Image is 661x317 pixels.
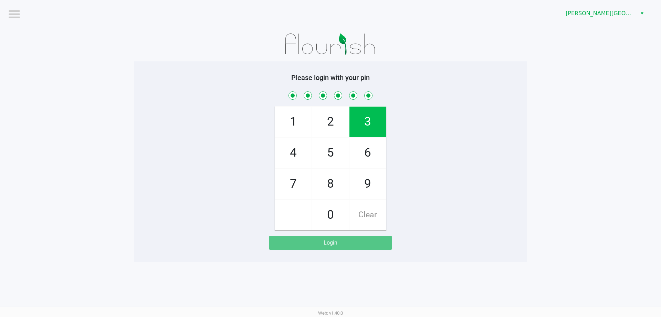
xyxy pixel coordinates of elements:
[275,138,312,168] span: 4
[566,9,633,18] span: [PERSON_NAME][GEOGRAPHIC_DATA]
[349,200,386,230] span: Clear
[312,169,349,199] span: 8
[312,138,349,168] span: 5
[349,107,386,137] span: 3
[312,200,349,230] span: 0
[312,107,349,137] span: 2
[275,169,312,199] span: 7
[318,310,343,316] span: Web: v1.40.0
[139,73,522,82] h5: Please login with your pin
[349,138,386,168] span: 6
[275,107,312,137] span: 1
[637,7,647,20] button: Select
[349,169,386,199] span: 9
